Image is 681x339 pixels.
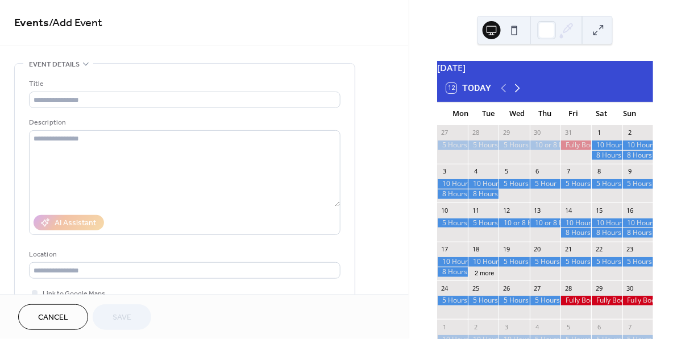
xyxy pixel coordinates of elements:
[502,323,510,331] div: 3
[591,296,622,305] div: Fully Booked
[29,78,338,90] div: Title
[437,179,468,189] div: 10 Hours
[471,167,480,176] div: 4
[533,206,542,214] div: 13
[502,167,510,176] div: 5
[616,102,644,125] div: Sun
[471,245,480,254] div: 18
[622,179,653,189] div: 5 Hours
[468,296,499,305] div: 5 Hours
[468,218,499,228] div: 5 Hours
[595,284,603,292] div: 29
[441,167,449,176] div: 3
[437,140,468,150] div: 5 Hours
[564,245,572,254] div: 21
[531,102,559,125] div: Thu
[471,284,480,292] div: 25
[533,129,542,137] div: 30
[437,296,468,305] div: 5 Hours
[530,296,560,305] div: 5 Hours
[560,218,591,228] div: 10 Hours
[29,117,338,129] div: Description
[499,218,529,228] div: 10 or 8 Hours
[591,140,622,150] div: 10 Hours
[441,245,449,254] div: 17
[591,218,622,228] div: 10 Hours
[437,189,468,199] div: 8 Hours
[626,206,634,214] div: 16
[595,167,603,176] div: 8
[441,284,449,292] div: 24
[533,323,542,331] div: 4
[560,257,591,267] div: 5 Hours
[595,245,603,254] div: 22
[503,102,531,125] div: Wed
[468,179,499,189] div: 10 Hours
[622,218,653,228] div: 10 Hours
[626,129,634,137] div: 2
[560,228,591,238] div: 8 Hours
[49,13,102,35] span: / Add Event
[591,179,622,189] div: 5 Hours
[533,284,542,292] div: 27
[470,267,499,277] button: 2 more
[564,323,572,331] div: 5
[475,102,503,125] div: Tue
[622,140,653,150] div: 10 Hours
[622,228,653,238] div: 8 Hours
[499,179,529,189] div: 5 Hours
[499,257,529,267] div: 5 Hours
[564,129,572,137] div: 31
[441,129,449,137] div: 27
[530,140,560,150] div: 10 or 8 Hours
[560,179,591,189] div: 5 Hours
[499,296,529,305] div: 5 Hours
[471,323,480,331] div: 2
[468,140,499,150] div: 5 Hours
[437,61,653,75] div: [DATE]
[626,245,634,254] div: 23
[626,323,634,331] div: 7
[564,167,572,176] div: 7
[595,206,603,214] div: 15
[29,59,80,71] span: Event details
[18,304,88,330] button: Cancel
[622,257,653,267] div: 5 Hours
[29,249,338,261] div: Location
[559,102,588,125] div: Fri
[560,140,591,150] div: Fully Booked
[595,323,603,331] div: 6
[441,323,449,331] div: 1
[437,257,468,267] div: 10 Hours
[14,13,49,35] a: Events
[533,167,542,176] div: 6
[622,151,653,160] div: 8 Hours
[446,102,475,125] div: Mon
[564,284,572,292] div: 28
[437,267,468,277] div: 8 Hours
[622,296,653,305] div: Fully Booked
[441,206,449,214] div: 10
[38,312,68,324] span: Cancel
[564,206,572,214] div: 14
[530,218,560,228] div: 10 or 8 Hours
[588,102,616,125] div: Sat
[595,129,603,137] div: 1
[560,296,591,305] div: Fully Booked
[591,228,622,238] div: 8 Hours
[502,206,510,214] div: 12
[502,129,510,137] div: 29
[43,288,105,300] span: Link to Google Maps
[626,167,634,176] div: 9
[591,151,622,160] div: 8 Hours
[591,257,622,267] div: 5 Hours
[437,218,468,228] div: 5 Hours
[626,284,634,292] div: 30
[442,80,495,96] button: 12Today
[530,257,560,267] div: 5 Hours
[499,140,529,150] div: 5 Hours
[502,284,510,292] div: 26
[533,245,542,254] div: 20
[468,189,499,199] div: 8 Hours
